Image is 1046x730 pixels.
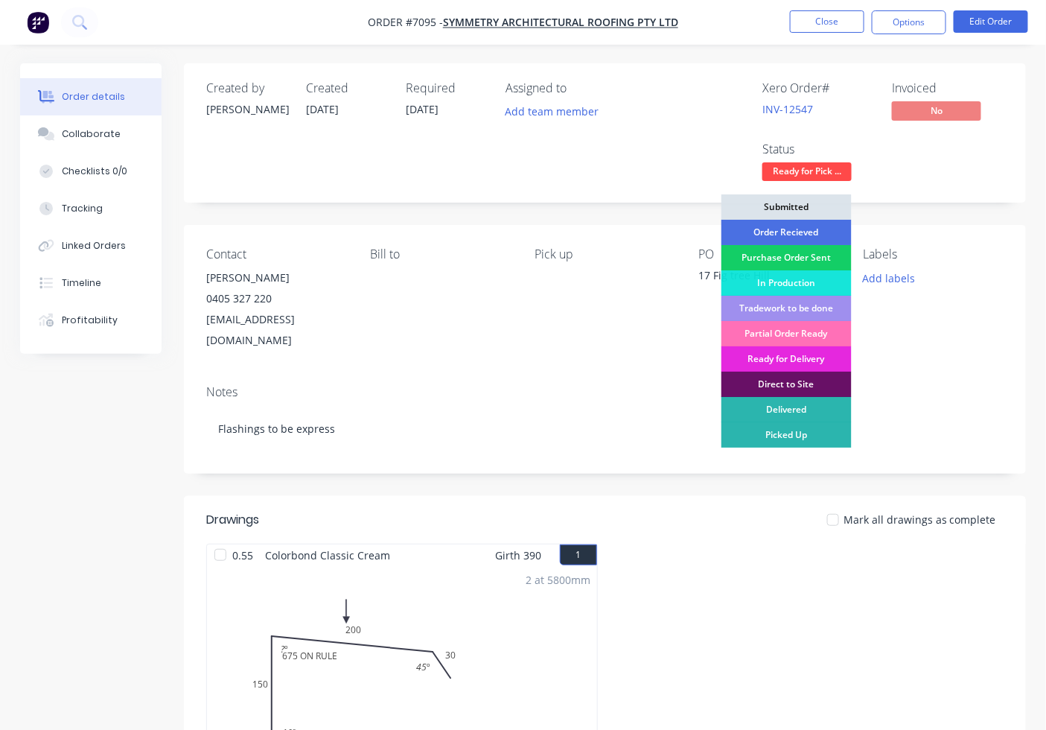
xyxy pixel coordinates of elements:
[762,162,852,181] span: Ready for Pick ...
[699,247,840,261] div: PO
[20,115,162,153] button: Collaborate
[892,81,1004,95] div: Invoiced
[406,102,439,116] span: [DATE]
[721,346,852,372] div: Ready for Delivery
[762,142,874,156] div: Status
[20,78,162,115] button: Order details
[206,385,1004,399] div: Notes
[721,372,852,397] div: Direct to Site
[206,267,347,288] div: [PERSON_NAME]
[872,10,946,34] button: Options
[721,422,852,448] div: Picked Up
[371,247,511,261] div: Bill to
[721,194,852,220] div: Submitted
[206,511,259,529] div: Drawings
[721,397,852,422] div: Delivered
[206,81,288,95] div: Created by
[699,267,840,288] div: 17 Fig tree Hill
[496,545,542,566] span: Girth 390
[762,81,874,95] div: Xero Order #
[762,102,813,116] a: INV-12547
[206,406,1004,451] div: Flashings to be express
[560,545,597,565] button: 1
[62,276,101,290] div: Timeline
[892,101,981,120] span: No
[62,127,121,141] div: Collaborate
[721,321,852,346] div: Partial Order Ready
[790,10,864,33] button: Close
[206,288,347,309] div: 0405 327 220
[762,162,852,185] button: Ready for Pick ...
[721,245,852,270] div: Purchase Order Sent
[306,102,339,116] span: [DATE]
[62,202,103,215] div: Tracking
[62,165,127,178] div: Checklists 0/0
[20,153,162,190] button: Checklists 0/0
[721,270,852,296] div: In Production
[62,90,125,104] div: Order details
[443,16,678,30] a: Symmetry Architectural Roofing Pty Ltd
[206,267,347,351] div: [PERSON_NAME]0405 327 220[EMAIL_ADDRESS][DOMAIN_NAME]
[20,264,162,302] button: Timeline
[406,81,488,95] div: Required
[368,16,443,30] span: Order #7095 -
[20,302,162,339] button: Profitability
[206,101,288,117] div: [PERSON_NAME]
[27,11,49,34] img: Factory
[497,101,607,121] button: Add team member
[226,545,259,566] span: 0.55
[20,227,162,264] button: Linked Orders
[526,572,591,588] div: 2 at 5800mm
[535,247,675,261] div: Pick up
[20,190,162,227] button: Tracking
[306,81,388,95] div: Created
[62,239,126,253] div: Linked Orders
[855,267,923,288] button: Add labels
[721,220,852,245] div: Order Recieved
[954,10,1028,33] button: Edit Order
[62,314,118,327] div: Profitability
[506,81,654,95] div: Assigned to
[506,101,607,121] button: Add team member
[206,309,347,351] div: [EMAIL_ADDRESS][DOMAIN_NAME]
[259,545,396,566] span: Colorbond Classic Cream
[721,296,852,321] div: Tradework to be done
[844,512,996,527] span: Mark all drawings as complete
[206,247,347,261] div: Contact
[863,247,1004,261] div: Labels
